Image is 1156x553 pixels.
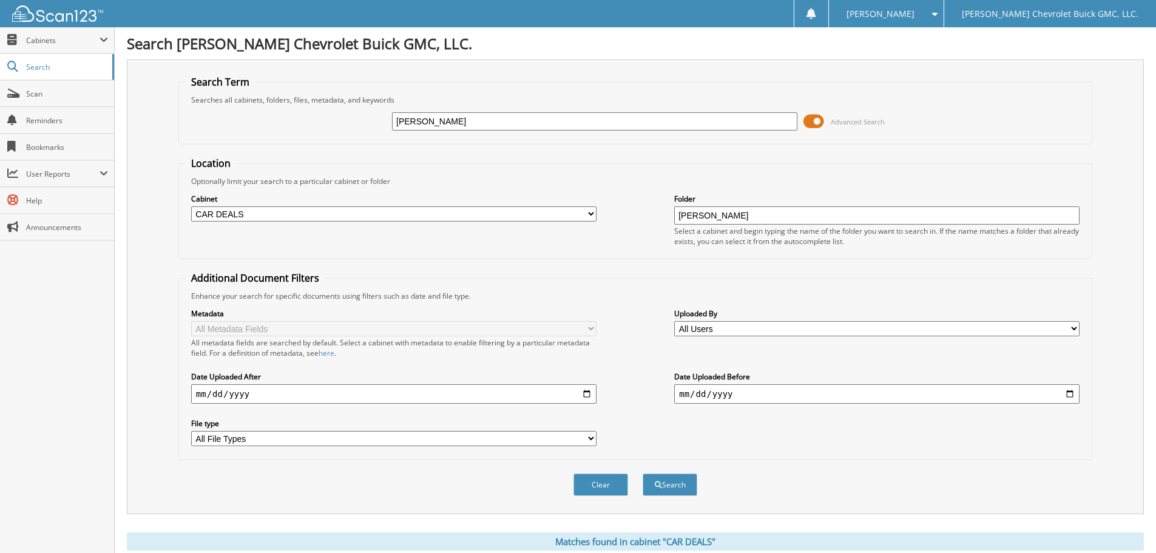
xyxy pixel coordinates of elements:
legend: Search Term [185,75,255,89]
iframe: Chat Widget [1095,495,1156,553]
a: here [319,348,334,358]
span: Reminders [26,115,108,126]
div: Matches found in cabinet "CAR DEALS" [127,532,1144,551]
label: Date Uploaded After [191,371,597,382]
input: end [674,384,1080,404]
span: Help [26,195,108,206]
span: Scan [26,89,108,99]
label: Cabinet [191,194,597,204]
span: [PERSON_NAME] Chevrolet Buick GMC, LLC. [962,10,1138,18]
div: Optionally limit your search to a particular cabinet or folder [185,176,1086,186]
button: Clear [573,473,628,496]
span: User Reports [26,169,100,179]
label: Metadata [191,308,597,319]
span: [PERSON_NAME] [847,10,914,18]
div: Enhance your search for specific documents using filters such as date and file type. [185,291,1086,301]
span: Cabinets [26,35,100,46]
span: Bookmarks [26,142,108,152]
span: Advanced Search [831,117,885,126]
button: Search [643,473,697,496]
img: scan123-logo-white.svg [12,5,103,22]
label: Uploaded By [674,308,1080,319]
h1: Search [PERSON_NAME] Chevrolet Buick GMC, LLC. [127,33,1144,53]
span: Search [26,62,106,72]
div: All metadata fields are searched by default. Select a cabinet with metadata to enable filtering b... [191,338,597,358]
div: Searches all cabinets, folders, files, metadata, and keywords [185,95,1086,105]
input: start [191,384,597,404]
label: Date Uploaded Before [674,371,1080,382]
div: Select a cabinet and begin typing the name of the folder you want to search in. If the name match... [674,226,1080,246]
legend: Additional Document Filters [185,271,325,285]
legend: Location [185,157,237,170]
span: Announcements [26,222,108,232]
label: File type [191,418,597,429]
label: Folder [674,194,1080,204]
